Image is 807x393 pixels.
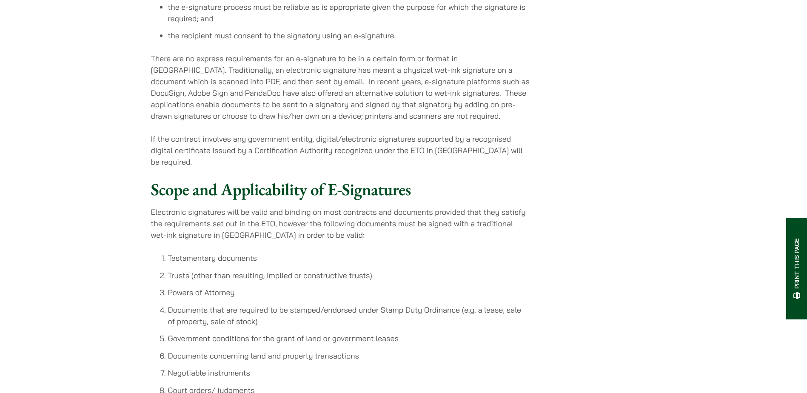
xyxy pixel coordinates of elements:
li: the recipient must consent to the signatory using an e-signature. [168,30,530,41]
li: Government conditions for the grant of land or government leases [168,333,530,344]
p: Electronic signatures will be valid and binding on most contracts and documents provided that the... [151,206,530,241]
li: Testamentary documents [168,252,530,264]
li: Negotiable instruments [168,367,530,379]
li: Documents concerning land and property transactions [168,350,530,362]
li: Trusts (other than resulting, implied or constructive trusts) [168,270,530,281]
p: If the contract involves any government entity, digital/electronic signatures supported by a reco... [151,133,530,168]
p: There are no express requirements for an e-signature to be in a certain form or format in [GEOGRA... [151,53,530,122]
li: Powers of Attorney [168,287,530,298]
li: the e-signature process must be reliable as is appropriate given the purpose for which the signat... [168,1,530,24]
li: Documents that are required to be stamped/endorsed under Stamp Duty Ordinance (e.g. a lease, sale... [168,304,530,327]
strong: Scope and Applicability of E-Signatures [151,178,411,200]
